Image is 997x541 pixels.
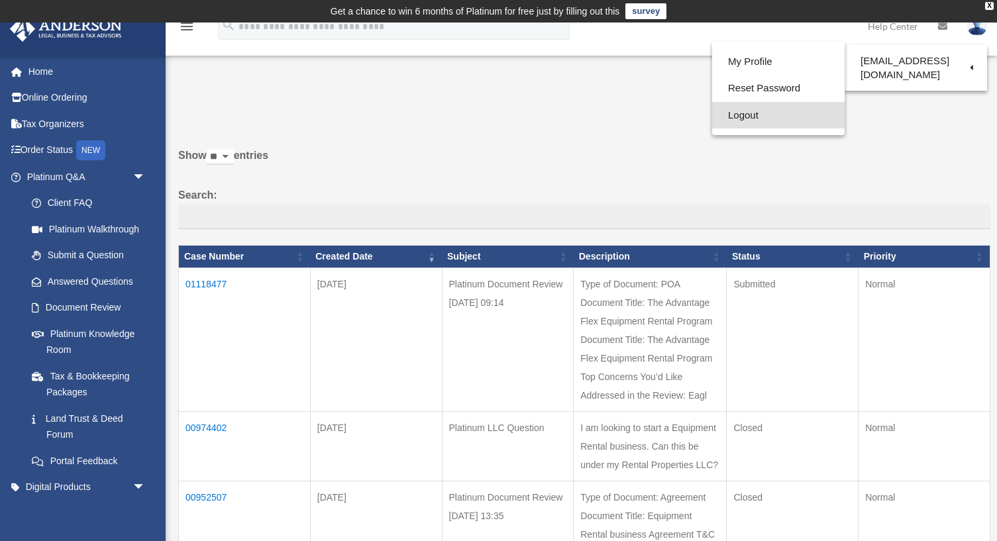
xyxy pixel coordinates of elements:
td: [DATE] [310,268,442,411]
a: Platinum Q&Aarrow_drop_down [9,164,159,190]
a: Home [9,58,166,85]
a: Tax & Bookkeeping Packages [19,363,159,405]
th: Priority: activate to sort column ascending [859,246,990,268]
img: Anderson Advisors Platinum Portal [6,16,126,42]
select: Showentries [207,150,234,165]
div: NEW [76,140,105,160]
th: Status: activate to sort column ascending [727,246,859,268]
input: Search: [178,205,990,230]
td: 00974402 [179,411,311,481]
span: arrow_drop_down [132,474,159,501]
a: Document Review [19,295,159,321]
a: Answered Questions [19,268,152,295]
td: Submitted [727,268,859,411]
a: survey [625,3,666,19]
img: User Pic [967,17,987,36]
a: Portal Feedback [19,448,159,474]
i: menu [179,19,195,34]
td: Platinum LLC Question [442,411,574,481]
a: Land Trust & Deed Forum [19,405,159,448]
a: Submit a Question [19,242,159,269]
td: I am looking to start a Equipment Rental business. Can this be under my Rental Properties LLC? [574,411,727,481]
div: Get a chance to win 6 months of Platinum for free just by filling out this [331,3,620,19]
a: Platinum Knowledge Room [19,320,159,363]
a: Digital Productsarrow_drop_down [9,474,166,501]
td: Closed [727,411,859,481]
th: Case Number: activate to sort column ascending [179,246,311,268]
td: Platinum Document Review [DATE] 09:14 [442,268,574,411]
i: search [221,18,236,32]
a: [EMAIL_ADDRESS][DOMAIN_NAME] [845,48,987,87]
label: Show entries [178,146,990,178]
a: My Profile [712,48,845,75]
div: close [985,2,994,10]
label: Search: [178,186,990,230]
a: Platinum Walkthrough [19,216,159,242]
td: Type of Document: POA Document Title: The Advantage Flex Equipment Rental Program Document Title:... [574,268,727,411]
th: Description: activate to sort column ascending [574,246,727,268]
span: arrow_drop_down [132,164,159,191]
a: Logout [712,102,845,129]
a: Online Ordering [9,85,166,111]
a: Client FAQ [19,190,159,217]
td: Normal [859,268,990,411]
a: Order StatusNEW [9,137,166,164]
td: 01118477 [179,268,311,411]
td: [DATE] [310,411,442,481]
a: Tax Organizers [9,111,166,137]
th: Created Date: activate to sort column ascending [310,246,442,268]
a: menu [179,23,195,34]
td: Normal [859,411,990,481]
a: Reset Password [712,75,845,102]
th: Subject: activate to sort column ascending [442,246,574,268]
